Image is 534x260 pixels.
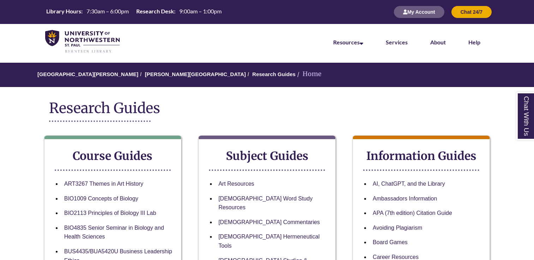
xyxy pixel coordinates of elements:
[394,9,444,15] a: My Account
[373,254,419,260] a: Career Resources
[73,149,152,163] strong: Course Guides
[179,8,222,14] span: 9:00am – 1:00pm
[218,196,313,211] a: [DEMOGRAPHIC_DATA] Word Study Resources
[252,71,296,77] a: Research Guides
[373,196,437,202] a: Ambassadors Information
[64,210,156,216] a: BIO2113 Principles of Biology III Lab
[295,69,322,79] li: Home
[373,239,408,245] a: Board Games
[468,39,480,45] a: Help
[86,8,129,14] span: 7:30am – 6:00pm
[45,30,120,54] img: UNWSP Library Logo
[145,71,246,77] a: [PERSON_NAME][GEOGRAPHIC_DATA]
[430,39,446,45] a: About
[64,181,143,187] a: ART3267 Themes in Art History
[43,7,84,15] th: Library Hours:
[64,196,138,202] a: BIO1009 Concepts of Biology
[43,7,224,17] a: Hours Today
[451,9,492,15] a: Chat 24/7
[386,39,408,45] a: Services
[226,149,308,163] strong: Subject Guides
[451,6,492,18] button: Chat 24/7
[333,39,363,45] a: Resources
[37,71,138,77] a: [GEOGRAPHIC_DATA][PERSON_NAME]
[394,6,444,18] button: My Account
[373,225,422,231] a: Avoiding Plagiarism
[49,99,160,117] span: Research Guides
[373,181,445,187] a: AI, ChatGPT, and the Library
[43,7,224,16] table: Hours Today
[133,7,176,15] th: Research Desk:
[218,181,254,187] a: Art Resources
[366,149,476,163] strong: Information Guides
[218,219,320,225] a: [DEMOGRAPHIC_DATA] Commentaries
[218,234,320,249] a: [DEMOGRAPHIC_DATA] Hermeneutical Tools
[64,225,164,240] a: BIO4835 Senior Seminar in Biology and Health Sciences
[373,210,452,216] a: APA (7th edition) Citation Guide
